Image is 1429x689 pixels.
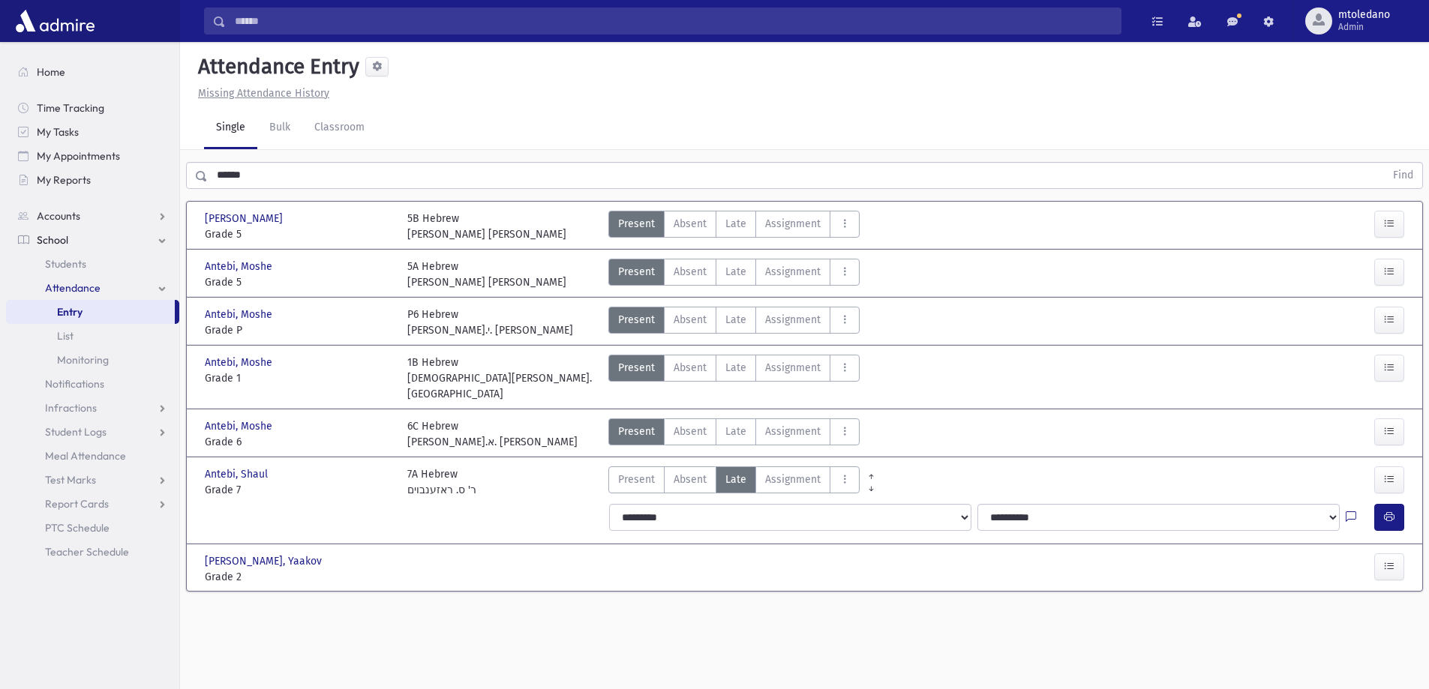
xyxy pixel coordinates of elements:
[674,424,707,439] span: Absent
[6,120,179,144] a: My Tasks
[6,444,179,468] a: Meal Attendance
[618,216,655,232] span: Present
[765,312,821,328] span: Assignment
[205,307,275,322] span: Antebi, Moshe
[45,497,109,511] span: Report Cards
[37,233,68,247] span: School
[725,360,746,376] span: Late
[192,54,359,79] h5: Attendance Entry
[205,226,392,242] span: Grade 5
[205,211,286,226] span: [PERSON_NAME]
[6,300,175,324] a: Entry
[725,216,746,232] span: Late
[608,418,860,450] div: AttTypes
[765,424,821,439] span: Assignment
[725,424,746,439] span: Late
[765,472,821,487] span: Assignment
[674,264,707,280] span: Absent
[725,312,746,328] span: Late
[6,540,179,564] a: Teacher Schedule
[45,545,129,559] span: Teacher Schedule
[1338,21,1390,33] span: Admin
[674,312,707,328] span: Absent
[608,355,860,402] div: AttTypes
[6,96,179,120] a: Time Tracking
[618,424,655,439] span: Present
[45,401,97,415] span: Infractions
[6,516,179,540] a: PTC Schedule
[6,372,179,396] a: Notifications
[6,396,179,420] a: Infractions
[12,6,98,36] img: AdmirePro
[1338,9,1390,21] span: mtoledano
[192,87,329,100] a: Missing Attendance History
[407,418,578,450] div: 6C Hebrew [PERSON_NAME].א. [PERSON_NAME]
[205,553,325,569] span: [PERSON_NAME], Yaakov
[57,329,74,343] span: List
[45,449,126,463] span: Meal Attendance
[45,281,101,295] span: Attendance
[618,360,655,376] span: Present
[407,355,595,402] div: 1B Hebrew [DEMOGRAPHIC_DATA][PERSON_NAME]. [GEOGRAPHIC_DATA]
[37,149,120,163] span: My Appointments
[57,305,83,319] span: Entry
[608,307,860,338] div: AttTypes
[608,211,860,242] div: AttTypes
[205,482,392,498] span: Grade 7
[6,468,179,492] a: Test Marks
[674,360,707,376] span: Absent
[1384,163,1422,188] button: Find
[226,7,1121,34] input: Search
[618,312,655,328] span: Present
[205,355,275,370] span: Antebi, Moshe
[765,264,821,280] span: Assignment
[6,276,179,300] a: Attendance
[205,370,392,386] span: Grade 1
[257,107,302,149] a: Bulk
[674,216,707,232] span: Absent
[37,65,65,79] span: Home
[725,264,746,280] span: Late
[618,264,655,280] span: Present
[765,360,821,376] span: Assignment
[45,473,96,487] span: Test Marks
[6,492,179,516] a: Report Cards
[725,472,746,487] span: Late
[57,353,109,367] span: Monitoring
[608,466,860,498] div: AttTypes
[765,216,821,232] span: Assignment
[45,377,104,391] span: Notifications
[407,211,566,242] div: 5B Hebrew [PERSON_NAME] [PERSON_NAME]
[205,569,392,585] span: Grade 2
[407,307,573,338] div: P6 Hebrew [PERSON_NAME].י. [PERSON_NAME]
[205,259,275,274] span: Antebi, Moshe
[608,259,860,290] div: AttTypes
[6,204,179,228] a: Accounts
[37,101,104,115] span: Time Tracking
[6,168,179,192] a: My Reports
[6,60,179,84] a: Home
[205,322,392,338] span: Grade P
[198,87,329,100] u: Missing Attendance History
[407,466,476,498] div: 7A Hebrew ר' ס. ראזענבוים
[302,107,377,149] a: Classroom
[45,257,86,271] span: Students
[6,144,179,168] a: My Appointments
[45,521,110,535] span: PTC Schedule
[6,420,179,444] a: Student Logs
[205,274,392,290] span: Grade 5
[6,228,179,252] a: School
[204,107,257,149] a: Single
[37,125,79,139] span: My Tasks
[6,348,179,372] a: Monitoring
[618,472,655,487] span: Present
[45,425,107,439] span: Student Logs
[37,209,80,223] span: Accounts
[6,324,179,348] a: List
[37,173,91,187] span: My Reports
[407,259,566,290] div: 5A Hebrew [PERSON_NAME] [PERSON_NAME]
[6,252,179,276] a: Students
[674,472,707,487] span: Absent
[205,418,275,434] span: Antebi, Moshe
[205,466,271,482] span: Antebi, Shaul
